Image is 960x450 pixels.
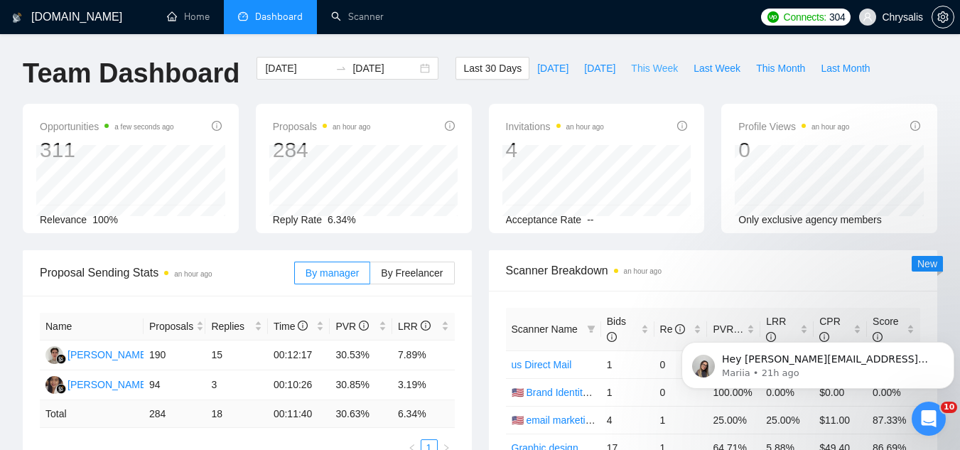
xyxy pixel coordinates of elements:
td: 190 [144,341,206,370]
a: us Direct Mail [512,359,572,370]
input: Start date [265,60,330,76]
span: [DATE] [584,60,615,76]
button: Last Week [686,57,748,80]
td: 7.89% [392,341,455,370]
div: [PERSON_NAME] [68,377,149,392]
time: an hour ago [566,123,604,131]
span: By Freelancer [381,267,443,279]
div: 4 [506,136,604,164]
img: logo [12,6,22,29]
span: PVR [335,321,369,332]
td: 30.63 % [330,400,392,428]
td: 18 [205,400,268,428]
th: Name [40,313,144,341]
span: LRR [398,321,431,332]
td: 87.33% [867,406,920,434]
span: dashboard [238,11,248,21]
td: 30.85% [330,370,392,400]
span: info-circle [212,121,222,131]
td: 4 [601,406,654,434]
span: [DATE] [537,60,568,76]
time: an hour ago [624,267,662,275]
td: 1 [601,350,654,378]
span: Re [660,323,686,335]
img: gigradar-bm.png [56,354,66,364]
time: an hour ago [811,123,849,131]
span: Reply Rate [273,214,322,225]
span: Last 30 Days [463,60,522,76]
span: Relevance [40,214,87,225]
span: setting [932,11,954,23]
span: Connects: [784,9,826,25]
span: swap-right [335,63,347,74]
td: 3 [205,370,268,400]
td: 1 [601,378,654,406]
div: 311 [40,136,174,164]
td: 94 [144,370,206,400]
span: info-circle [298,321,308,331]
span: Time [274,321,308,332]
img: upwork-logo.png [767,11,779,23]
span: filter [584,318,598,340]
span: Only exclusive agency members [738,214,882,225]
td: 00:10:26 [268,370,330,400]
span: Opportunities [40,118,174,135]
input: End date [352,60,417,76]
h1: Team Dashboard [23,57,239,90]
a: searchScanner [331,11,384,23]
span: Proposals [273,118,371,135]
button: [DATE] [576,57,623,80]
span: info-circle [607,332,617,342]
span: info-circle [359,321,369,331]
td: 25.00% [707,406,760,434]
span: Proposals [149,318,193,334]
span: New [917,258,937,269]
button: Last 30 Days [455,57,529,80]
td: 0 [654,378,708,406]
span: 6.34% [328,214,356,225]
span: to [335,63,347,74]
div: 0 [738,136,849,164]
div: 284 [273,136,371,164]
span: info-circle [421,321,431,331]
span: By manager [306,267,359,279]
iframe: Intercom live chat [912,402,946,436]
td: 1 [654,406,708,434]
span: Scanner Name [512,323,578,335]
p: Message from Mariia, sent 21h ago [46,55,261,68]
a: RG[PERSON_NAME] [45,348,149,360]
td: 30.53% [330,341,392,370]
iframe: Intercom notifications message [676,312,960,412]
span: This Week [631,60,678,76]
span: Dashboard [255,11,303,23]
a: setting [932,11,954,23]
a: 🇺🇸 email marketing [512,414,597,426]
a: 🇺🇸 Brand Identity design [512,387,620,398]
span: info-circle [910,121,920,131]
button: This Week [623,57,686,80]
span: This Month [756,60,805,76]
span: filter [587,325,595,333]
span: Bids [607,316,626,343]
th: Replies [205,313,268,341]
td: 15 [205,341,268,370]
button: This Month [748,57,813,80]
td: 284 [144,400,206,428]
span: Last Month [821,60,870,76]
span: info-circle [445,121,455,131]
span: Last Week [694,60,740,76]
button: [DATE] [529,57,576,80]
button: Last Month [813,57,878,80]
td: 00:12:17 [268,341,330,370]
span: 304 [829,9,845,25]
span: -- [587,214,593,225]
div: [PERSON_NAME] [68,347,149,363]
a: homeHome [167,11,210,23]
span: 100% [92,214,118,225]
span: Hey [PERSON_NAME][EMAIL_ADDRESS][DOMAIN_NAME], Looks like your Upwork agency 3Brain Technolabs Pr... [46,41,261,208]
td: 3.19% [392,370,455,400]
span: Invitations [506,118,604,135]
button: setting [932,6,954,28]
